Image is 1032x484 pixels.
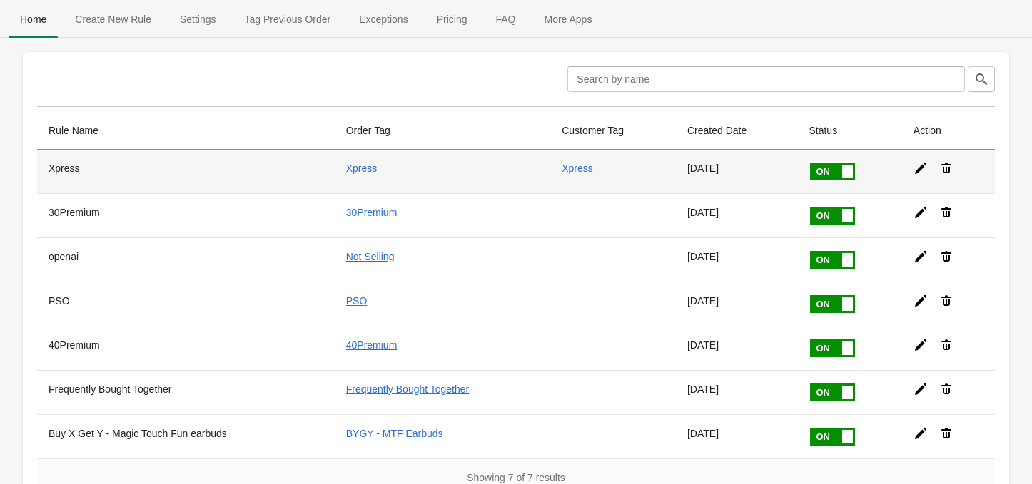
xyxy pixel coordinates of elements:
td: [DATE] [676,282,797,326]
a: Xpress [562,163,593,174]
a: Frequently Bought Together [346,383,470,395]
a: 30Premium [346,207,398,218]
span: Create New Rule [64,6,163,32]
td: [DATE] [676,414,797,458]
span: Exceptions [348,6,419,32]
th: Action [902,112,995,150]
th: Status [797,112,901,150]
a: Xpress [346,163,378,174]
th: Created Date [676,112,797,150]
td: [DATE] [676,193,797,237]
a: PSO [346,295,368,307]
input: Search by name [567,66,965,92]
span: Home [9,6,58,32]
span: Tag Previous Order [233,6,343,32]
th: Order Tag [335,112,550,150]
span: Pricing [425,6,479,32]
th: Xpress [37,150,335,193]
button: Create_New_Rule [61,1,166,38]
td: [DATE] [676,326,797,370]
th: PSO [37,282,335,326]
th: 40Premium [37,326,335,370]
td: [DATE] [676,150,797,193]
span: FAQ [484,6,527,32]
a: 40Premium [346,339,398,351]
a: Not Selling [346,251,395,262]
td: [DATE] [676,370,797,414]
td: [DATE] [676,237,797,282]
th: Customer Tag [550,112,676,150]
button: Home [6,1,61,38]
button: Settings [166,1,231,38]
th: 30Premium [37,193,335,237]
a: BYGY - MTF Earbuds [346,428,443,439]
span: Settings [168,6,228,32]
th: openai [37,237,335,282]
span: More Apps [532,6,603,32]
th: Rule Name [37,112,335,150]
th: Buy X Get Y - Magic Touch Fun earbuds [37,414,335,458]
th: Frequently Bought Together [37,370,335,414]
